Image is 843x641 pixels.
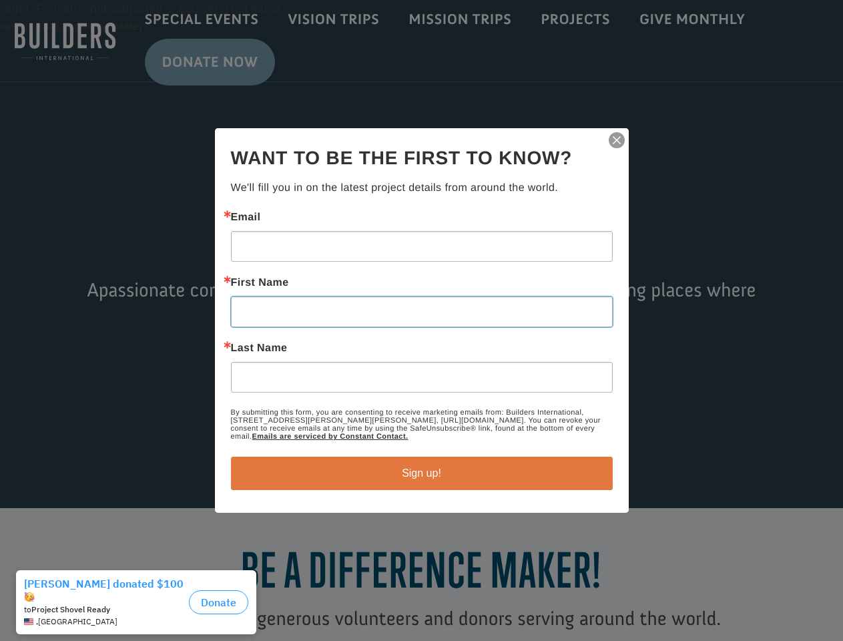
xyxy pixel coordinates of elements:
a: Emails are serviced by Constant Contact. [252,433,408,441]
label: Last Name [231,343,613,354]
p: By submitting this form, you are consenting to receive marketing emails from: Builders Internatio... [231,409,613,441]
h2: Want to be the first to know? [231,144,613,172]
span: , [GEOGRAPHIC_DATA] [36,53,117,63]
img: ctct-close-x.svg [607,131,626,150]
label: First Name [231,278,613,288]
button: Donate [189,27,248,51]
div: to [24,41,184,51]
button: Sign up! [231,457,613,490]
p: We'll fill you in on the latest project details from around the world. [231,180,613,196]
div: [PERSON_NAME] donated $100 [24,13,184,40]
img: US.png [24,53,33,63]
img: emoji partyFace [24,28,35,39]
strong: Project Shovel Ready [31,41,110,51]
label: Email [231,212,613,223]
